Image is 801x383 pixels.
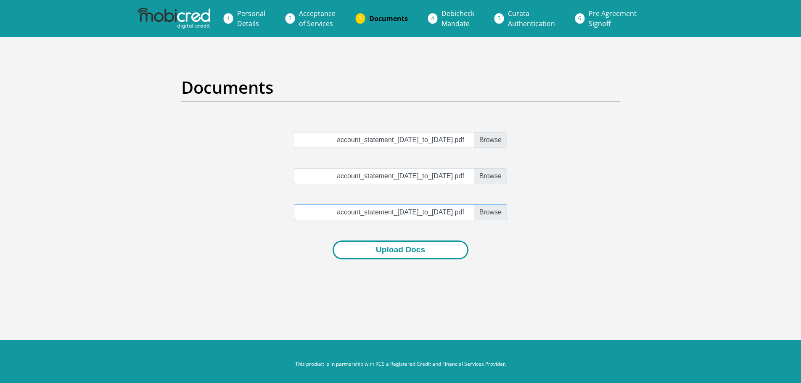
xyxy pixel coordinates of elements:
a: DebicheckMandate [435,5,481,32]
a: Documents [362,10,415,27]
a: Pre AgreementSignoff [582,5,643,32]
h2: Documents [181,77,620,98]
span: Pre Agreement Signoff [589,9,637,28]
p: This product is in partnership with RCS a Registered Credit and Financial Services Provider. [167,360,634,368]
a: Acceptanceof Services [292,5,342,32]
span: Debicheck Mandate [441,9,474,28]
button: Upload Docs [333,240,468,259]
span: Curata Authentication [508,9,555,28]
span: Documents [369,14,408,23]
span: Personal Details [237,9,265,28]
span: Acceptance of Services [299,9,336,28]
a: CurataAuthentication [501,5,562,32]
a: PersonalDetails [230,5,272,32]
img: mobicred logo [137,8,210,29]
